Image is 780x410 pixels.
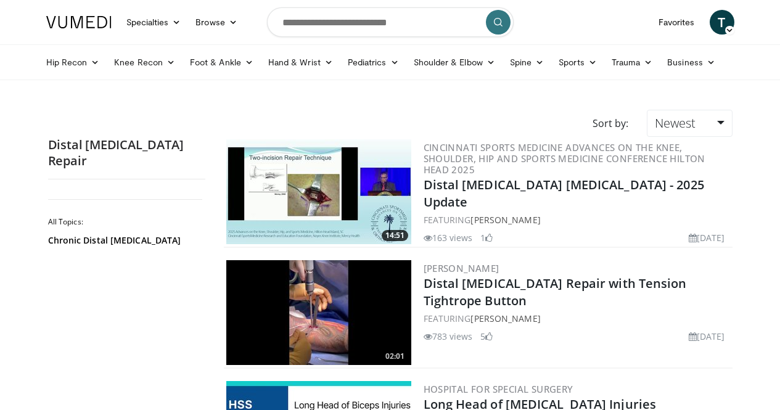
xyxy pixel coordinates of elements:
[226,260,411,365] img: 6b0fd8a9-231e-4c22-ad18-a817b40fa229.300x170_q85_crop-smart_upscale.jpg
[689,231,725,244] li: [DATE]
[424,141,705,176] a: Cincinnati Sports Medicine Advances on the Knee, Shoulder, Hip and Sports Medicine Conference Hil...
[261,50,340,75] a: Hand & Wrist
[267,7,514,37] input: Search topics, interventions
[660,50,723,75] a: Business
[647,110,732,137] a: Newest
[48,137,205,169] h2: Distal [MEDICAL_DATA] Repair
[655,115,696,131] span: Newest
[382,230,408,241] span: 14:51
[470,214,540,226] a: [PERSON_NAME]
[424,213,730,226] div: FEATURING
[48,217,202,227] h2: All Topics:
[604,50,660,75] a: Trauma
[226,139,411,244] a: 14:51
[188,10,245,35] a: Browse
[226,260,411,365] a: 02:01
[651,10,702,35] a: Favorites
[710,10,734,35] a: T
[424,383,573,395] a: Hospital for Special Surgery
[583,110,638,137] div: Sort by:
[503,50,551,75] a: Spine
[424,231,473,244] li: 163 views
[424,312,730,325] div: FEATURING
[406,50,503,75] a: Shoulder & Elbow
[551,50,604,75] a: Sports
[107,50,183,75] a: Knee Recon
[424,176,704,210] a: Distal [MEDICAL_DATA] [MEDICAL_DATA] - 2025 Update
[470,313,540,324] a: [PERSON_NAME]
[480,330,493,343] li: 5
[424,330,473,343] li: 783 views
[46,16,112,28] img: VuMedi Logo
[424,262,499,274] a: [PERSON_NAME]
[382,351,408,362] span: 02:01
[183,50,261,75] a: Foot & Ankle
[340,50,406,75] a: Pediatrics
[119,10,189,35] a: Specialties
[689,330,725,343] li: [DATE]
[480,231,493,244] li: 1
[424,275,687,309] a: Distal [MEDICAL_DATA] Repair with Tension Tightrope Button
[48,234,199,247] a: Chronic Distal [MEDICAL_DATA]
[39,50,107,75] a: Hip Recon
[226,139,411,244] img: fd2beb30-71c4-4fc2-9648-13680414147d.300x170_q85_crop-smart_upscale.jpg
